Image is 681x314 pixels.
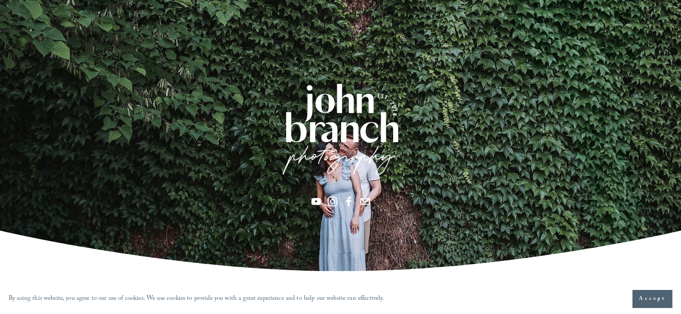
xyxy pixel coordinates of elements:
p: By using this website, you agree to our use of cookies. We use cookies to provide you with a grea... [9,293,385,305]
button: Accept [632,290,672,308]
a: Instagram [327,196,338,207]
span: Accept [639,295,666,303]
a: YouTube [311,196,321,207]
a: info@jbivphotography.com [360,196,370,207]
a: Facebook [344,196,354,207]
